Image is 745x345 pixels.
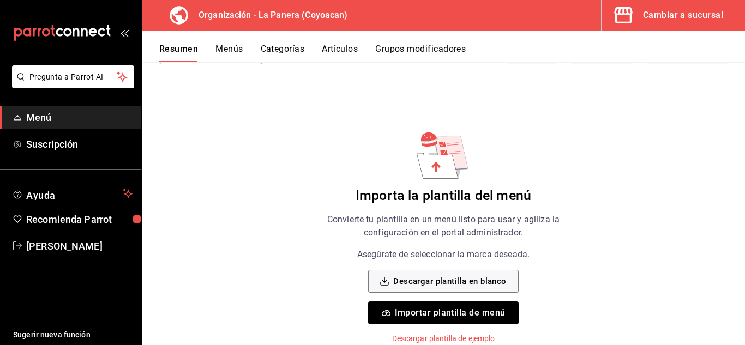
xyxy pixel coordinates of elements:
[306,213,581,239] p: Convierte tu plantilla en un menú listo para usar y agiliza la configuración en el portal adminis...
[261,44,305,62] button: Categorías
[375,44,466,62] button: Grupos modificadores
[12,65,134,88] button: Pregunta a Parrot AI
[368,301,518,324] button: Importar plantilla de menú
[215,44,243,62] button: Menús
[159,44,198,62] button: Resumen
[26,212,133,227] span: Recomienda Parrot
[26,239,133,253] span: [PERSON_NAME]
[322,44,358,62] button: Artículos
[120,28,129,37] button: open_drawer_menu
[26,110,133,125] span: Menú
[26,137,133,152] span: Suscripción
[356,187,531,204] h6: Importa la plantilla del menú
[357,248,530,261] p: Asegúrate de seleccionar la marca deseada.
[29,71,117,83] span: Pregunta a Parrot AI
[643,8,723,23] div: Cambiar a sucursal
[8,79,134,90] a: Pregunta a Parrot AI
[26,187,118,200] span: Ayuda
[392,333,495,344] p: Descargar plantilla de ejemplo
[13,329,133,341] span: Sugerir nueva función
[368,270,518,293] button: Descargar plantilla en blanco
[159,44,745,62] div: navigation tabs
[190,9,348,22] h3: Organización - La Panera (Coyoacan)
